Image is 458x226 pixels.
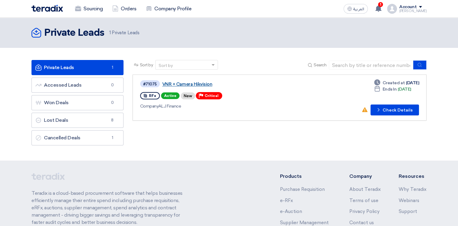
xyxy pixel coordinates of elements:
a: Privacy Policy [349,209,379,214]
a: Supplier Management [280,220,329,225]
span: Critical [205,94,219,98]
div: New [181,92,195,99]
button: العربية [344,4,368,14]
span: Private Leads [109,29,139,36]
a: Accessed Leads0 [31,78,124,93]
a: e-Auction [280,209,302,214]
span: 1 [109,30,111,35]
span: Created at [383,80,405,86]
li: Products [280,173,331,180]
div: [DATE] [374,86,411,92]
a: Company Profile [141,2,196,15]
h2: Private Leads [44,27,104,39]
a: Webinars [399,198,419,203]
input: Search by title or reference number [329,61,414,70]
button: Check Details [371,105,419,115]
a: e-RFx [280,198,293,203]
a: Support [399,209,417,214]
img: profile_test.png [387,4,397,14]
span: RFx [149,94,156,98]
span: Company [140,104,159,109]
a: VNR + Camera Hikvision [162,81,314,87]
a: Private Leads1 [31,60,124,75]
span: Search [314,62,326,68]
a: Contact us [349,220,374,225]
a: Lost Deals8 [31,113,124,128]
a: Cancelled Deals1 [31,130,124,145]
a: About Teradix [349,187,381,192]
a: Won Deals0 [31,95,124,110]
span: Active [161,92,180,99]
div: Account [399,5,417,10]
span: العربية [353,7,364,11]
div: ALJ Finance [140,103,315,109]
span: 0 [109,100,116,106]
div: [PERSON_NAME] [399,9,427,13]
span: 0 [109,82,116,88]
span: 1 [109,135,116,141]
a: Purchase Requisition [280,187,325,192]
li: Company [349,173,381,180]
img: Teradix logo [31,5,63,12]
span: 1 [378,2,383,7]
span: Ends In [383,86,397,92]
div: [DATE] [374,80,419,86]
span: 8 [109,117,116,123]
span: Sort by [140,62,153,68]
span: 1 [109,65,116,71]
li: Resources [399,173,427,180]
p: Teradix is a cloud-based procurement software that helps businesses efficiently manage their enti... [31,190,189,226]
a: Sourcing [70,2,107,15]
div: Sort by [159,62,173,69]
a: Orders [107,2,141,15]
a: Why Teradix [399,187,427,192]
div: #71075 [143,82,157,86]
a: Terms of use [349,198,378,203]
